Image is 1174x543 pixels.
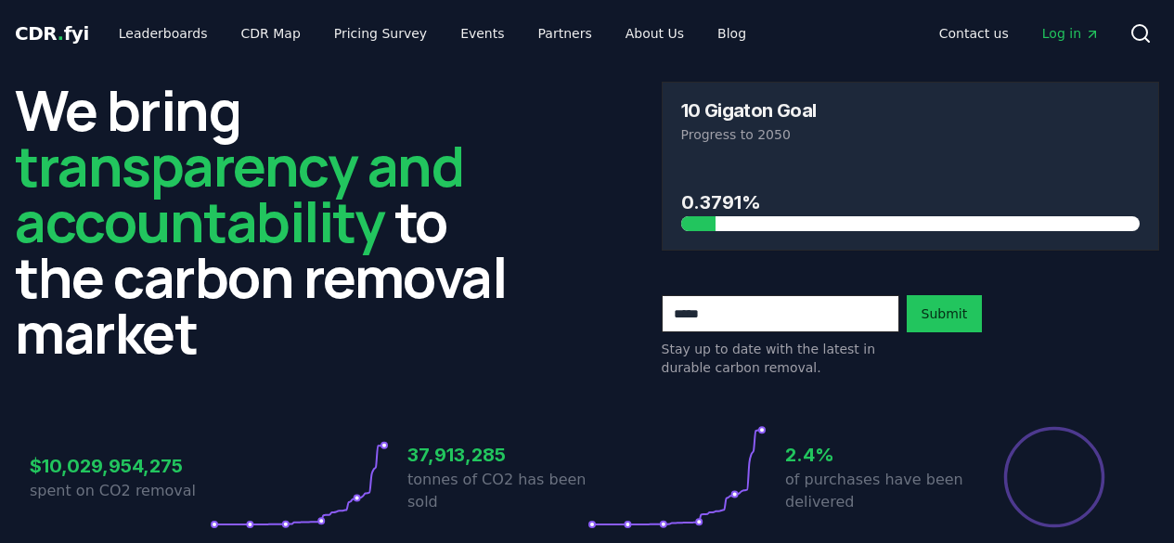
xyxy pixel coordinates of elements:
h3: 37,913,285 [407,441,587,469]
h3: 0.3791% [681,188,1141,216]
span: . [58,22,64,45]
h3: 2.4% [785,441,965,469]
span: transparency and accountability [15,127,463,259]
h3: $10,029,954,275 [30,452,210,480]
a: Blog [703,17,761,50]
h3: 10 Gigaton Goal [681,101,817,120]
button: Submit [907,295,983,332]
p: tonnes of CO2 has been sold [407,469,587,513]
nav: Main [104,17,761,50]
p: spent on CO2 removal [30,480,210,502]
span: CDR fyi [15,22,89,45]
a: CDR Map [226,17,316,50]
nav: Main [924,17,1115,50]
a: CDR.fyi [15,20,89,46]
p: of purchases have been delivered [785,469,965,513]
a: Log in [1027,17,1115,50]
p: Stay up to date with the latest in durable carbon removal. [662,340,899,377]
a: About Us [611,17,699,50]
a: Partners [523,17,607,50]
a: Events [445,17,519,50]
h2: We bring to the carbon removal market [15,82,513,360]
p: Progress to 2050 [681,125,1141,144]
div: Percentage of sales delivered [1002,425,1106,529]
a: Contact us [924,17,1024,50]
span: Log in [1042,24,1100,43]
a: Pricing Survey [319,17,442,50]
a: Leaderboards [104,17,223,50]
